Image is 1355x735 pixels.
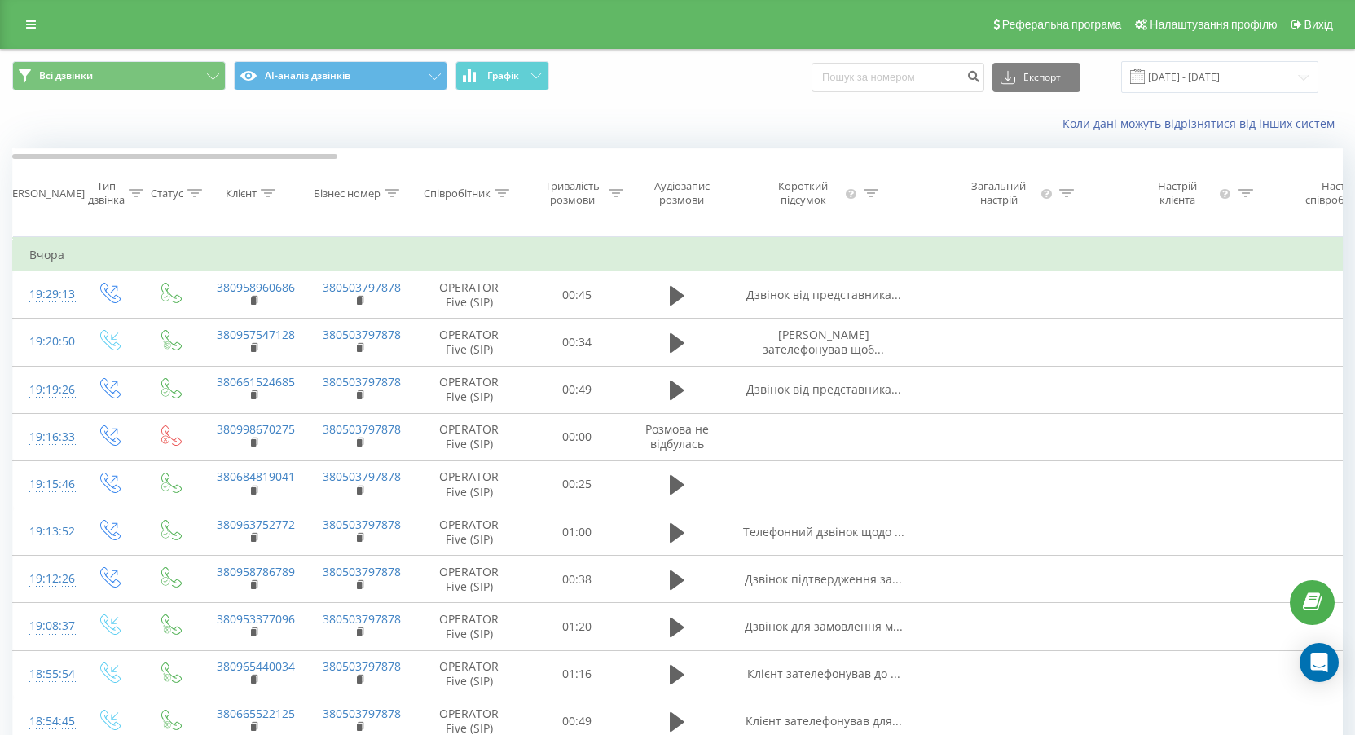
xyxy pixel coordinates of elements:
[960,179,1038,207] div: Загальний настрій
[455,61,549,90] button: Графік
[323,279,401,295] a: 380503797878
[323,327,401,342] a: 380503797878
[217,517,295,532] a: 380963752772
[217,706,295,721] a: 380665522125
[487,70,519,81] span: Графік
[746,287,901,302] span: Дзвінок від представника...
[323,706,401,721] a: 380503797878
[29,421,62,453] div: 19:16:33
[412,460,526,508] td: OPERATOR Five (SIP)
[217,374,295,390] a: 380661524685
[29,374,62,406] div: 19:19:26
[217,327,295,342] a: 380957547128
[526,413,628,460] td: 00:00
[29,658,62,690] div: 18:55:54
[526,508,628,556] td: 01:00
[39,69,93,82] span: Всі дзвінки
[412,508,526,556] td: OPERATOR Five (SIP)
[746,381,901,397] span: Дзвінок від представника...
[151,187,183,200] div: Статус
[412,366,526,413] td: OPERATOR Five (SIP)
[526,603,628,650] td: 01:20
[1002,18,1122,31] span: Реферальна програма
[234,61,447,90] button: AI-аналіз дзвінків
[743,524,904,539] span: Телефонний дзвінок щодо ...
[323,611,401,627] a: 380503797878
[746,713,902,728] span: Клієнт зателефонував для...
[217,421,295,437] a: 380998670275
[226,187,257,200] div: Клієнт
[2,187,85,200] div: [PERSON_NAME]
[323,374,401,390] a: 380503797878
[412,650,526,698] td: OPERATOR Five (SIP)
[217,564,295,579] a: 380958786789
[526,271,628,319] td: 00:45
[526,650,628,698] td: 01:16
[1300,643,1339,682] div: Open Intercom Messenger
[526,319,628,366] td: 00:34
[412,603,526,650] td: OPERATOR Five (SIP)
[323,564,401,579] a: 380503797878
[645,421,709,451] span: Розмова не відбулась
[323,421,401,437] a: 380503797878
[1139,179,1215,207] div: Настрій клієнта
[29,279,62,310] div: 19:29:13
[29,610,62,642] div: 19:08:37
[1062,116,1343,131] a: Коли дані можуть відрізнятися вiд інших систем
[12,61,226,90] button: Всі дзвінки
[812,63,984,92] input: Пошук за номером
[323,658,401,674] a: 380503797878
[217,469,295,484] a: 380684819041
[88,179,125,207] div: Тип дзвінка
[424,187,491,200] div: Співробітник
[29,326,62,358] div: 19:20:50
[526,460,628,508] td: 00:25
[764,179,842,207] div: Короткий підсумок
[217,658,295,674] a: 380965440034
[992,63,1080,92] button: Експорт
[526,366,628,413] td: 00:49
[217,611,295,627] a: 380953377096
[412,271,526,319] td: OPERATOR Five (SIP)
[747,666,900,681] span: Клієнт зателефонував до ...
[29,516,62,548] div: 19:13:52
[323,469,401,484] a: 380503797878
[745,571,902,587] span: Дзвінок підтвердження за...
[217,279,295,295] a: 380958960686
[323,517,401,532] a: 380503797878
[412,413,526,460] td: OPERATOR Five (SIP)
[642,179,721,207] div: Аудіозапис розмови
[29,563,62,595] div: 19:12:26
[540,179,605,207] div: Тривалість розмови
[526,556,628,603] td: 00:38
[314,187,381,200] div: Бізнес номер
[745,618,903,634] span: Дзвінок для замовлення м...
[412,556,526,603] td: OPERATOR Five (SIP)
[412,319,526,366] td: OPERATOR Five (SIP)
[1150,18,1277,31] span: Налаштування профілю
[763,327,884,357] span: [PERSON_NAME] зателефонував щоб...
[1304,18,1333,31] span: Вихід
[29,469,62,500] div: 19:15:46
